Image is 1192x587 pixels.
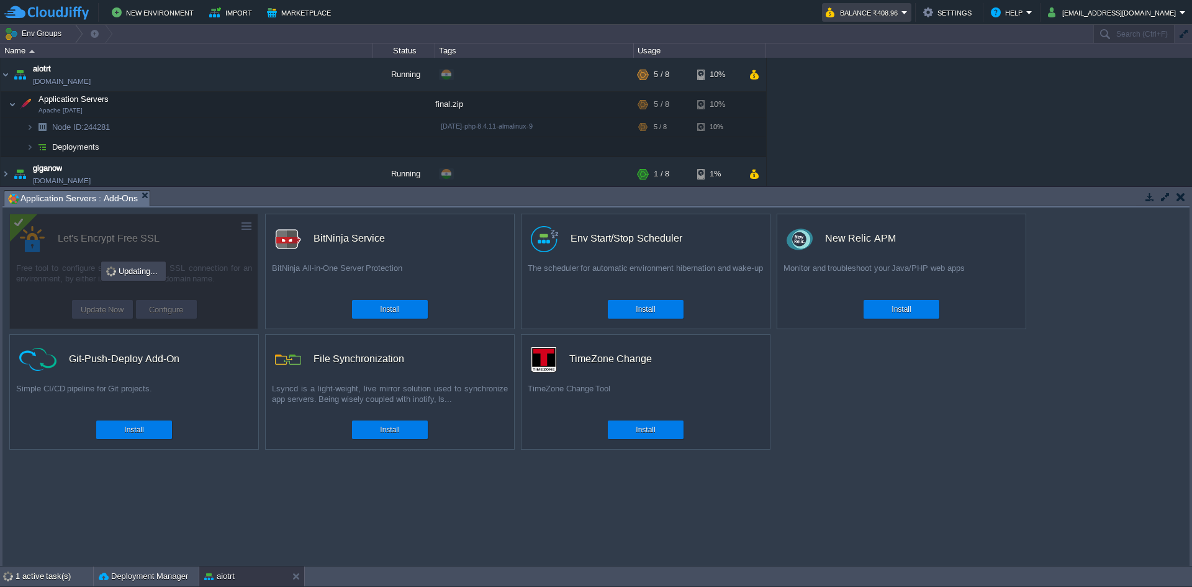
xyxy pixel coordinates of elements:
[4,5,89,20] img: CloudJiffy
[314,346,404,372] div: File Synchronization
[654,92,669,117] div: 5 / 8
[51,122,112,132] span: 244281
[314,225,385,252] div: BitNinja Service
[636,303,655,316] button: Install
[8,191,138,206] span: Application Servers : Add-Ons
[991,5,1026,20] button: Help
[33,162,62,175] a: giganow
[697,157,738,191] div: 1%
[634,43,765,58] div: Usage
[4,25,66,42] button: Env Groups
[374,43,435,58] div: Status
[787,226,813,252] img: newrelic_70x70.png
[777,263,1026,294] div: Monitor and troubleshoot your Java/PHP web apps
[209,5,256,20] button: Import
[102,263,165,280] div: Updating...
[26,137,34,157] img: AMDAwAAAACH5BAEAAAAALAAAAAABAAEAAAICRAEAOw==
[892,303,911,316] button: Install
[1,58,11,91] img: AMDAwAAAACH5BAEAAAAALAAAAAABAAEAAAICRAEAOw==
[373,58,435,91] div: Running
[38,107,83,114] span: Apache [DATE]
[697,117,738,137] div: 10%
[923,5,975,20] button: Settings
[204,570,235,583] button: aiotrt
[380,303,399,316] button: Install
[124,424,143,436] button: Install
[266,263,514,294] div: BitNinja All-in-One Server Protection
[266,383,514,414] div: Lsyncd is a light-weight, live mirror solution used to synchronize app servers. Being wisely coup...
[654,157,669,191] div: 1 / 8
[19,348,56,371] img: ci-cd-icon.png
[636,424,655,436] button: Install
[571,225,682,252] div: Env Start/Stop Scheduler
[16,567,93,586] div: 1 active task(s)
[267,5,335,20] button: Marketplace
[521,383,770,414] div: TimeZone Change Tool
[1048,5,1180,20] button: [EMAIL_ADDRESS][DOMAIN_NAME]
[1,157,11,191] img: AMDAwAAAACH5BAEAAAAALAAAAAABAAEAAAICRAEAOw==
[531,347,557,373] img: timezone-logo.png
[34,137,51,157] img: AMDAwAAAACH5BAEAAAAALAAAAAABAAEAAAICRAEAOw==
[654,117,667,137] div: 5 / 8
[436,43,633,58] div: Tags
[37,94,111,104] a: Application ServersApache [DATE]
[825,225,896,252] div: New Relic APM
[37,94,111,104] span: Application Servers
[99,570,188,583] button: Deployment Manager
[29,50,35,53] img: AMDAwAAAACH5BAEAAAAALAAAAAABAAEAAAICRAEAOw==
[654,58,669,91] div: 5 / 8
[373,157,435,191] div: Running
[33,175,91,187] a: [DOMAIN_NAME]
[826,5,901,20] button: Balance ₹408.96
[34,117,51,137] img: AMDAwAAAACH5BAEAAAAALAAAAAABAAEAAAICRAEAOw==
[380,424,399,436] button: Install
[521,263,770,294] div: The scheduler for automatic environment hibernation and wake-up
[11,157,29,191] img: AMDAwAAAACH5BAEAAAAALAAAAAABAAEAAAICRAEAOw==
[33,75,91,88] a: [DOMAIN_NAME]
[11,58,29,91] img: AMDAwAAAACH5BAEAAAAALAAAAAABAAEAAAICRAEAOw==
[51,122,112,132] a: Node ID:244281
[569,346,652,372] div: TimeZone Change
[51,142,101,152] a: Deployments
[441,122,533,130] span: [DATE]-php-8.4.11-almalinux-9
[697,58,738,91] div: 10%
[531,226,558,252] img: logo.png
[10,383,258,414] div: Simple CI/CD pipeline for Git projects.
[69,346,179,372] div: Git-Push-Deploy Add-On
[9,92,16,117] img: AMDAwAAAACH5BAEAAAAALAAAAAABAAEAAAICRAEAOw==
[275,347,301,373] img: icon.png
[1,43,372,58] div: Name
[33,63,51,75] a: aiotrt
[52,122,84,132] span: Node ID:
[112,5,197,20] button: New Environment
[275,226,301,252] img: logo.png
[17,92,34,117] img: AMDAwAAAACH5BAEAAAAALAAAAAABAAEAAAICRAEAOw==
[435,92,634,117] div: final.zip
[697,92,738,117] div: 10%
[26,117,34,137] img: AMDAwAAAACH5BAEAAAAALAAAAAABAAEAAAICRAEAOw==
